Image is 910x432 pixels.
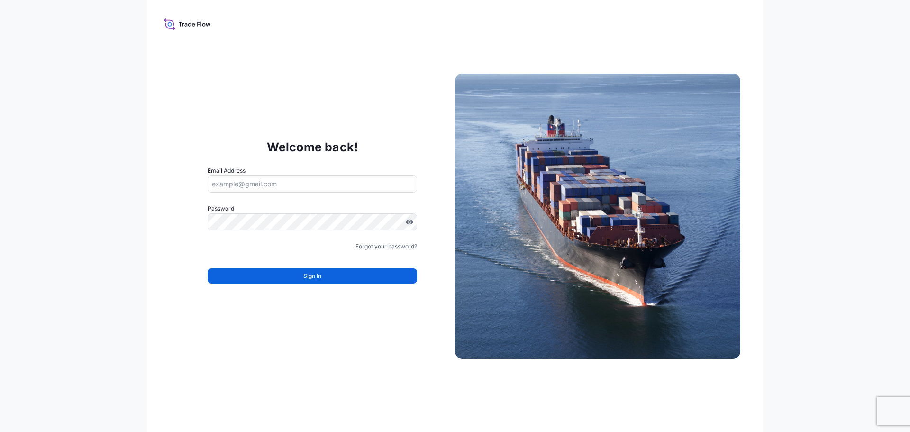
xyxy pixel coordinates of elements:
[208,166,246,175] label: Email Address
[208,268,417,284] button: Sign In
[267,139,358,155] p: Welcome back!
[208,175,417,193] input: example@gmail.com
[455,74,740,359] img: Ship illustration
[208,204,417,213] label: Password
[303,271,321,281] span: Sign In
[406,218,413,226] button: Show password
[355,242,417,251] a: Forgot your password?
